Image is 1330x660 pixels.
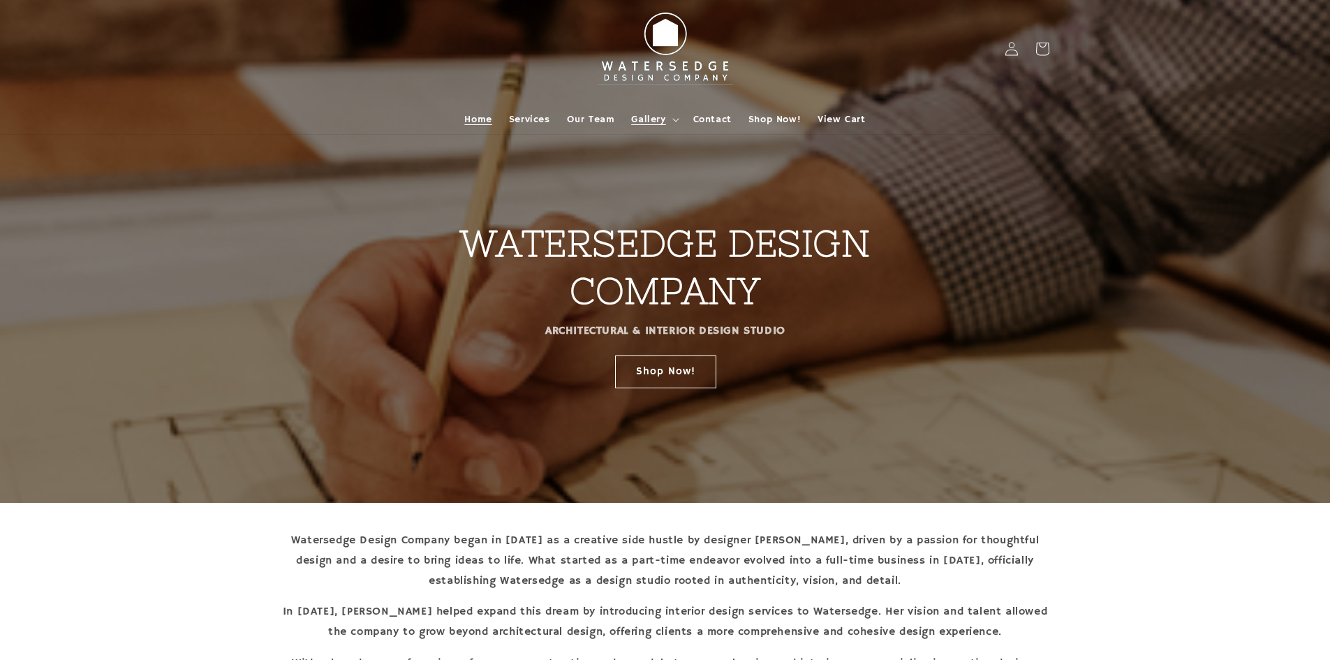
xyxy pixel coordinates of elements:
[460,223,870,311] strong: WATERSEDGE DESIGN COMPANY
[623,105,684,134] summary: Gallery
[545,324,785,338] strong: ARCHITECTURAL & INTERIOR DESIGN STUDIO
[509,113,550,126] span: Services
[281,602,1049,643] p: In [DATE], [PERSON_NAME] helped expand this dream by introducing interior design services to Wate...
[614,355,716,388] a: Shop Now!
[693,113,732,126] span: Contact
[685,105,740,134] a: Contact
[464,113,492,126] span: Home
[281,531,1049,591] p: Watersedge Design Company began in [DATE] as a creative side hustle by designer [PERSON_NAME], dr...
[631,113,665,126] span: Gallery
[748,113,801,126] span: Shop Now!
[559,105,623,134] a: Our Team
[740,105,809,134] a: Shop Now!
[589,6,742,92] img: Watersedge Design Co
[809,105,873,134] a: View Cart
[456,105,500,134] a: Home
[567,113,615,126] span: Our Team
[501,105,559,134] a: Services
[818,113,865,126] span: View Cart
